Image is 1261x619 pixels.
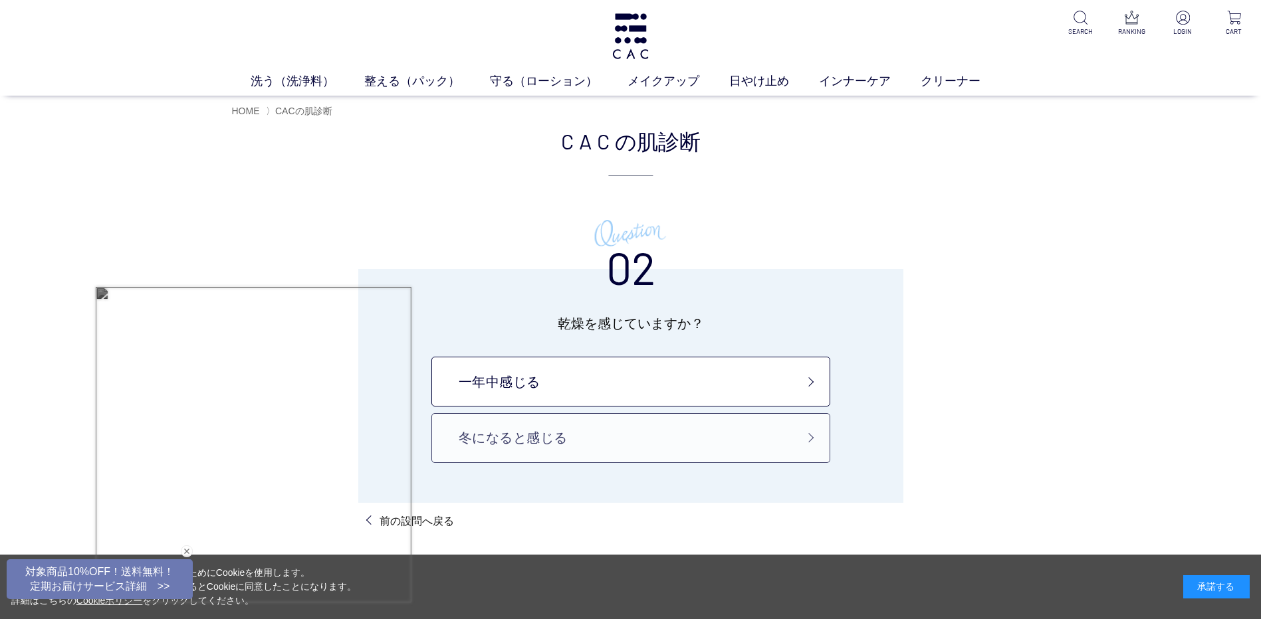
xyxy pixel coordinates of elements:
[1115,11,1148,37] a: RANKING
[1167,11,1199,37] a: LOGIN
[275,106,332,116] span: CACの肌診断
[1183,575,1250,598] div: 承諾する
[232,106,260,116] a: HOME
[380,513,454,529] p: 前の設問へ戻る
[266,105,336,118] li: 〉
[364,72,490,90] a: 整える（パック）
[431,413,830,463] a: 冬になると感じる
[1218,27,1250,37] p: CART
[1064,27,1097,37] p: SEARCH
[1064,11,1097,37] a: SEARCH
[615,125,701,157] span: の肌診断
[390,311,871,335] p: 乾燥を感じていますか？
[610,13,651,59] img: logo
[729,72,819,90] a: 日やけ止め
[1167,27,1199,37] p: LOGIN
[490,72,628,90] a: 守る（ローション）
[921,72,1010,90] a: クリーナー
[1218,11,1250,37] a: CART
[628,72,729,90] a: メイクアップ
[819,72,921,90] a: インナーケア
[431,357,830,406] a: 一年中感じる
[606,213,655,290] h3: 02
[251,72,364,90] a: 洗う（洗浄料）
[1115,27,1148,37] p: RANKING
[369,513,454,529] a: 前の設問へ戻る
